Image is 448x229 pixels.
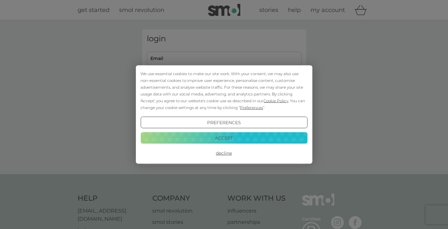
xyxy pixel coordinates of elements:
button: Preferences [140,117,307,128]
div: Cookie Consent Prompt [136,65,312,164]
div: We use essential cookies to make our site work. With your consent, we may also use non-essential ... [140,70,307,111]
span: Cookie Policy [263,98,288,103]
span: Preferences [240,105,263,110]
button: Accept [140,132,307,144]
button: Decline [140,147,307,159]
